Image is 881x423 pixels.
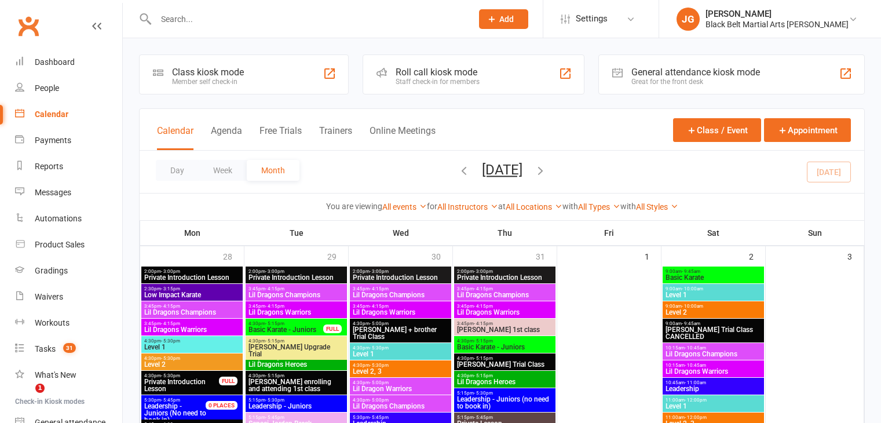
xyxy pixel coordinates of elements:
[35,136,71,145] div: Payments
[327,246,348,265] div: 29
[248,338,345,344] span: 4:30pm
[352,345,449,351] span: 4:30pm
[144,291,240,298] span: Low Impact Karate
[248,269,345,274] span: 2:00pm
[474,356,493,361] span: - 5:15pm
[161,321,180,326] span: - 4:15pm
[456,396,553,410] span: Leadership - Juniors (no need to book in)
[144,309,240,316] span: Lil Dragons Champions
[453,221,557,245] th: Thu
[665,363,762,368] span: 10:15am
[685,398,707,403] span: - 12:00pm
[685,363,706,368] span: - 10:45am
[35,162,63,171] div: Reports
[63,343,76,353] span: 31
[665,345,762,351] span: 10:15am
[15,206,122,232] a: Automations
[352,398,449,403] span: 4:30pm
[144,373,220,378] span: 4:30pm
[456,361,553,368] span: [PERSON_NAME] Trial Class
[248,309,345,316] span: Lil Dragons Warriors
[673,118,761,142] button: Class / Event
[352,403,449,410] span: Lil Dragons Champions
[35,83,59,93] div: People
[144,356,240,361] span: 4:30pm
[370,398,389,403] span: - 5:00pm
[562,202,578,211] strong: with
[144,274,240,281] span: Private Introduction Lesson
[456,326,553,333] span: [PERSON_NAME] 1st class
[665,304,762,309] span: 9:00am
[219,377,237,385] div: FULL
[206,401,237,410] div: 0 PLACES
[665,351,762,358] span: Lil Dragons Champions
[35,292,63,301] div: Waivers
[248,326,324,333] span: Basic Karate - Juniors
[665,380,762,385] span: 10:45am
[15,154,122,180] a: Reports
[682,269,700,274] span: - 9:45am
[161,269,180,274] span: - 3:00pm
[144,269,240,274] span: 2:00pm
[35,344,56,353] div: Tasks
[682,286,703,291] span: - 10:00am
[474,391,493,396] span: - 5:30pm
[396,78,480,86] div: Staff check-in for members
[352,309,449,316] span: Lil Dragons Warriors
[631,67,760,78] div: General attendance kiosk mode
[157,125,193,150] button: Calendar
[370,345,389,351] span: - 5:30pm
[15,336,122,362] a: Tasks 31
[156,160,199,181] button: Day
[265,415,284,420] span: - 5:45pm
[248,344,345,358] span: [PERSON_NAME] Upgrade Trial
[370,286,389,291] span: - 4:15pm
[161,398,180,403] span: - 5:45pm
[665,415,762,420] span: 11:00am
[265,304,284,309] span: - 4:15pm
[665,385,762,392] span: Leadership
[352,286,449,291] span: 3:45pm
[352,326,449,340] span: [PERSON_NAME] + brother Trial Class
[15,258,122,284] a: Gradings
[144,286,240,291] span: 2:30pm
[35,384,45,393] span: 1
[456,286,553,291] span: 3:45pm
[685,415,707,420] span: - 12:00pm
[370,125,436,150] button: Online Meetings
[199,160,247,181] button: Week
[685,345,706,351] span: - 10:45am
[665,321,762,326] span: 9:00am
[161,304,180,309] span: - 4:15pm
[661,221,766,245] th: Sat
[665,403,762,410] span: Level 1
[432,246,452,265] div: 30
[35,318,70,327] div: Workouts
[15,75,122,101] a: People
[474,321,493,326] span: - 4:15pm
[427,202,437,211] strong: for
[248,291,345,298] span: Lil Dragons Champions
[474,373,493,378] span: - 5:15pm
[352,304,449,309] span: 3:45pm
[437,202,498,211] a: All Instructors
[265,373,284,378] span: - 5:15pm
[172,78,244,86] div: Member self check-in
[665,286,762,291] span: 9:00am
[665,398,762,403] span: 11:00am
[15,127,122,154] a: Payments
[247,160,299,181] button: Month
[682,304,703,309] span: - 10:00am
[536,246,557,265] div: 31
[259,125,302,150] button: Free Trials
[665,274,762,281] span: Basic Karate
[152,11,464,27] input: Search...
[578,202,620,211] a: All Types
[557,221,661,245] th: Fri
[456,274,553,281] span: Private Introduction Lesson
[144,338,240,344] span: 4:30pm
[370,304,389,309] span: - 4:15pm
[265,269,284,274] span: - 3:00pm
[665,368,762,375] span: Lil Dragons Warriors
[265,338,284,344] span: - 5:15pm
